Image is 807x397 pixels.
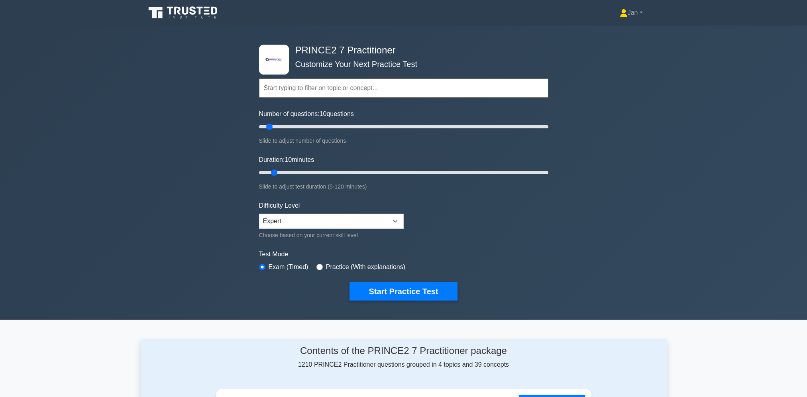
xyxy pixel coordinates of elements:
[285,156,292,163] span: 10
[259,182,548,191] div: Slide to adjust test duration (5-120 minutes)
[259,250,548,259] label: Test Mode
[326,262,405,272] label: Practice (With explanations)
[259,230,404,240] div: Choose based on your current skill level
[259,155,314,165] label: Duration: minutes
[269,262,308,272] label: Exam (Timed)
[216,345,591,357] h4: Contents of the PRINCE2 7 Practitioner package
[292,45,509,56] h4: PRINCE2 7 Practitioner
[216,345,591,369] div: 1210 PRINCE2 Practitioner questions grouped in 4 topics and 39 concepts
[259,79,548,98] input: Start typing to filter on topic or concept...
[259,136,548,145] div: Slide to adjust number of questions
[350,282,457,301] button: Start Practice Test
[259,201,300,210] label: Difficulty Level
[320,110,327,117] span: 10
[259,109,354,119] label: Number of questions: questions
[601,5,662,21] a: Jan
